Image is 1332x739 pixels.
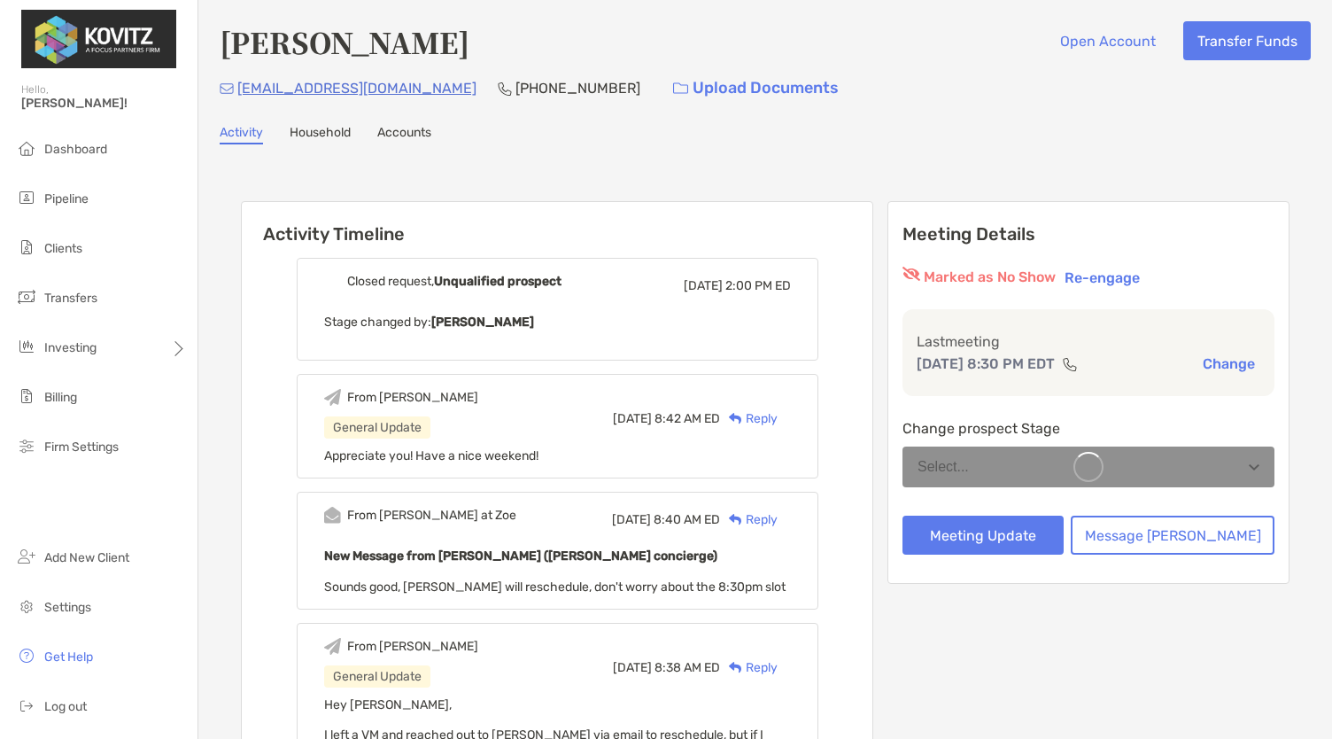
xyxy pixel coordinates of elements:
p: [PHONE_NUMBER] [515,77,640,99]
img: Event icon [324,507,341,524]
p: Meeting Details [902,223,1274,245]
div: General Update [324,416,430,439]
span: 8:40 AM ED [654,512,720,527]
span: [DATE] [612,512,651,527]
img: billing icon [16,385,37,407]
p: Change prospect Stage [902,417,1274,440]
span: Dashboard [44,142,107,157]
div: General Update [324,665,430,688]
p: [DATE] 8:30 PM EDT [917,353,1055,375]
span: 8:38 AM ED [654,660,720,675]
span: Pipeline [44,191,89,206]
button: Re-engage [1059,267,1145,288]
span: Firm Settings [44,440,119,455]
img: transfers icon [16,286,37,307]
img: get-help icon [16,645,37,666]
a: Accounts [377,125,431,144]
p: Stage changed by: [324,311,791,333]
span: 2:00 PM ED [725,278,791,293]
b: New Message from [PERSON_NAME] ([PERSON_NAME] concierge) [324,548,717,564]
img: Event icon [324,389,341,406]
p: Marked as No Show [924,267,1056,288]
span: [PERSON_NAME]! [21,96,187,111]
img: add_new_client icon [16,546,37,567]
img: Event icon [324,638,341,655]
span: [DATE] [684,278,723,293]
span: Transfers [44,291,97,306]
div: From [PERSON_NAME] at Zoe [347,508,516,523]
button: Message [PERSON_NAME] [1071,516,1274,555]
button: Transfer Funds [1183,21,1311,60]
span: Settings [44,600,91,615]
img: Phone Icon [498,82,512,96]
b: Unqualified prospect [434,274,561,289]
img: Reply icon [729,413,742,424]
div: Reply [720,409,778,428]
img: communication type [1062,357,1078,371]
span: [DATE] [613,660,652,675]
a: Activity [220,125,263,144]
span: 8:42 AM ED [654,411,720,426]
h4: [PERSON_NAME] [220,21,469,62]
div: Reply [720,510,778,529]
img: pipeline icon [16,187,37,208]
a: Upload Documents [662,69,850,107]
span: Log out [44,699,87,714]
img: dashboard icon [16,137,37,159]
span: Billing [44,390,77,405]
div: From [PERSON_NAME] [347,639,478,654]
img: Email Icon [220,83,234,94]
h6: Activity Timeline [242,202,872,245]
button: Change [1197,354,1260,373]
p: Last meeting [917,331,1260,353]
img: red eyr [902,267,920,281]
img: settings icon [16,595,37,617]
img: firm-settings icon [16,435,37,456]
div: Reply [720,658,778,677]
span: Investing [44,340,97,355]
img: Reply icon [729,662,742,673]
b: [PERSON_NAME] [431,315,534,330]
button: Meeting Update [902,516,1064,555]
span: Get Help [44,650,93,665]
span: Sounds good, [PERSON_NAME] will reschedule, don't worry about the 8:30pm slot [324,580,786,595]
img: Event icon [324,273,341,290]
img: investing icon [16,336,37,357]
span: Clients [44,241,82,256]
img: Zoe Logo [21,7,176,71]
div: From [PERSON_NAME] [347,390,478,405]
button: Open Account [1046,21,1169,60]
div: Closed request, [347,274,561,289]
img: Reply icon [729,514,742,525]
img: clients icon [16,237,37,258]
span: [DATE] [613,411,652,426]
img: logout icon [16,695,37,716]
a: Household [290,125,351,144]
img: button icon [673,82,688,95]
p: [EMAIL_ADDRESS][DOMAIN_NAME] [237,77,476,99]
span: Add New Client [44,550,129,565]
span: Appreciate you! Have a nice weekend! [324,448,538,463]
